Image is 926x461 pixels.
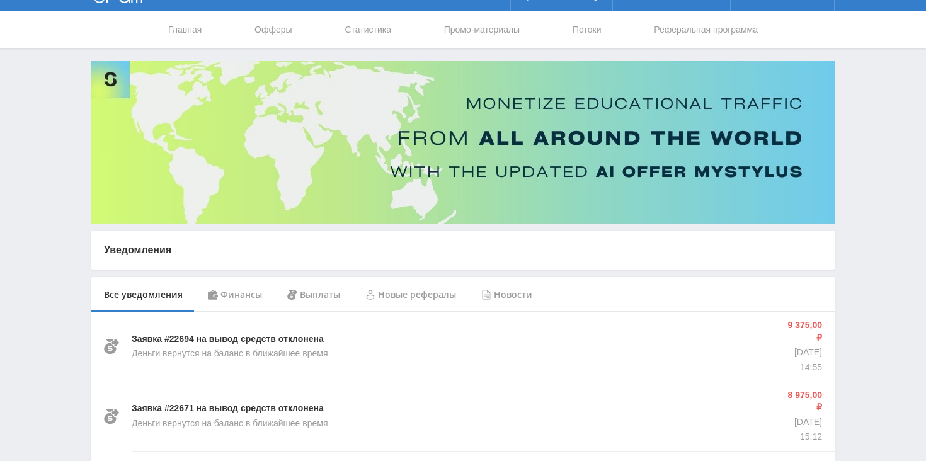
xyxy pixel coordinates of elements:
[786,416,822,429] p: [DATE]
[786,431,822,443] p: 15:12
[91,61,835,224] img: Banner
[253,11,294,48] a: Офферы
[132,418,328,430] p: Деньги вернутся на баланс в ближайшее время
[353,277,469,312] div: Новые рефералы
[132,333,324,346] p: Заявка #22694 на вывод средств отклонена
[167,11,203,48] a: Главная
[343,11,392,48] a: Статистика
[132,402,324,415] p: Заявка #22671 на вывод средств отклонена
[132,348,328,360] p: Деньги вернутся на баланс в ближайшее время
[571,11,603,48] a: Потоки
[786,389,822,414] p: 8 975,00 ₽
[469,277,545,312] div: Новости
[195,277,275,312] div: Финансы
[275,277,353,312] div: Выплаты
[443,11,521,48] a: Промо-материалы
[786,361,822,374] p: 14:55
[786,319,822,344] p: 9 375,00 ₽
[653,11,759,48] a: Реферальная программа
[91,277,195,312] div: Все уведомления
[104,243,822,257] p: Уведомления
[786,346,822,359] p: [DATE]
